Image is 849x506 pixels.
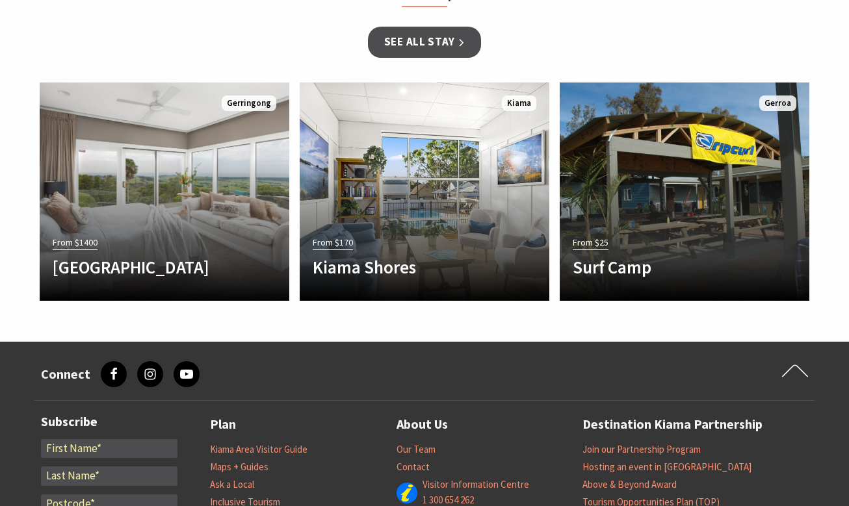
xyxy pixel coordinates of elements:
a: Another Image Used From $25 Surf Camp Gerroa [560,82,809,301]
span: From $170 [313,235,353,250]
a: Ask a Local [210,478,254,491]
a: Kiama Area Visitor Guide [210,443,307,456]
a: Maps + Guides [210,461,268,474]
input: First Name* [41,439,177,459]
h3: Connect [41,366,90,382]
span: From $25 [573,235,608,250]
a: Join our Partnership Program [582,443,701,456]
a: About Us [397,414,448,435]
a: Visitor Information Centre [423,478,529,491]
a: Our Team [397,443,436,456]
span: Gerringong [222,95,276,112]
a: Plan [210,414,236,435]
a: Destination Kiama Partnership [582,414,763,435]
h4: [GEOGRAPHIC_DATA] [53,257,239,277]
input: Last Name* [41,466,177,486]
h3: Subscribe [41,414,177,429]
span: Kiama [502,95,536,112]
a: See all Stay [368,27,481,57]
a: Above & Beyond Award [582,478,677,491]
a: Another Image Used From $1400 [GEOGRAPHIC_DATA] Gerringong [40,82,289,301]
h4: Surf Camp [573,257,759,277]
h4: Kiama Shores [313,257,499,277]
a: Hosting an event in [GEOGRAPHIC_DATA] [582,461,751,474]
a: From $170 Kiama Shores Kiama [300,82,549,301]
span: From $1400 [53,235,98,250]
span: Gerroa [759,95,796,112]
a: Contact [397,461,430,474]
